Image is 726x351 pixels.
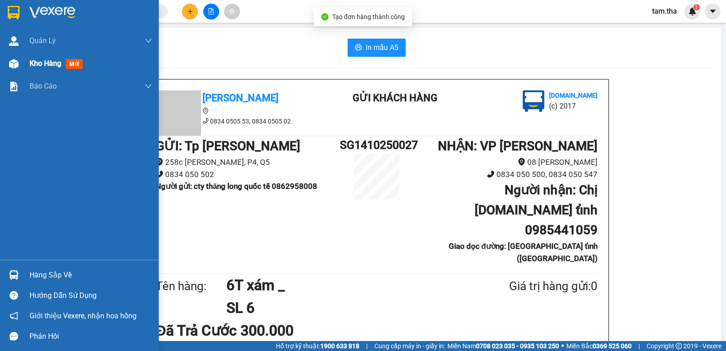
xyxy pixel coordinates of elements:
[145,37,152,44] span: down
[374,341,445,351] span: Cung cấp máy in - giấy in:
[66,59,83,69] span: mới
[29,310,137,321] span: Giới thiệu Vexere, nhận hoa hồng
[566,341,632,351] span: Miền Bắc
[475,183,598,237] b: Người nhận : Chị [DOMAIN_NAME] tỉnh 0985441059
[29,268,152,282] div: Hàng sắp về
[645,5,684,17] span: tam.tha
[332,13,405,20] span: Tạo đơn hàng thành công
[229,8,235,15] span: aim
[9,36,19,46] img: warehouse-icon
[202,108,209,114] span: environment
[156,116,319,126] li: 0834 0505 53, 0834 0505 02
[56,13,90,56] b: Gửi khách hàng
[549,92,598,99] b: [DOMAIN_NAME]
[10,332,18,341] span: message
[561,344,564,348] span: ⚪️
[29,59,61,68] span: Kho hàng
[9,270,19,280] img: warehouse-icon
[156,319,301,342] div: Đã Trả Cước 300.000
[208,8,214,15] span: file-add
[709,7,717,15] span: caret-down
[11,59,51,101] b: [PERSON_NAME]
[9,59,19,69] img: warehouse-icon
[593,342,632,350] strong: 0369 525 060
[549,100,598,112] li: (c) 2017
[156,138,300,153] b: GỬI : Tp [PERSON_NAME]
[156,168,340,181] li: 0834 050 502
[76,35,125,42] b: [DOMAIN_NAME]
[156,182,317,191] b: Người gửi : cty thăng long quốc tế 0862958008
[353,92,437,104] b: Gửi khách hàng
[182,4,198,20] button: plus
[226,297,465,319] h1: SL 6
[76,43,125,54] li: (c) 2017
[465,277,598,296] div: Giá trị hàng gửi: 0
[156,170,163,178] span: phone
[476,342,559,350] strong: 0708 023 035 - 0935 103 250
[29,80,57,92] span: Báo cáo
[156,156,340,168] li: 258c [PERSON_NAME], P4, Q5
[340,136,413,154] h1: SG1410250027
[688,7,697,15] img: icon-new-feature
[695,4,698,10] span: 1
[449,242,598,263] b: Giao dọc đường: [GEOGRAPHIC_DATA] tỉnh ([GEOGRAPHIC_DATA])
[145,83,152,90] span: down
[203,4,219,20] button: file-add
[10,311,18,320] span: notification
[518,158,525,166] span: environment
[523,90,544,112] img: logo.jpg
[29,289,152,302] div: Hướng dẫn sử dụng
[202,92,279,104] b: [PERSON_NAME]
[320,342,359,350] strong: 1900 633 818
[29,35,56,46] span: Quản Lý
[29,330,152,343] div: Phản hồi
[226,274,465,297] h1: 6T xám _
[348,39,406,57] button: printerIn mẫu A5
[413,168,598,181] li: 0834 050 500, 0834 050 547
[366,341,368,351] span: |
[156,158,163,166] span: environment
[187,8,193,15] span: plus
[10,291,18,300] span: question-circle
[676,343,682,349] span: copyright
[355,44,362,52] span: printer
[202,118,209,124] span: phone
[705,4,721,20] button: caret-down
[224,4,240,20] button: aim
[276,341,359,351] span: Hỗ trợ kỹ thuật:
[413,156,598,168] li: 08 [PERSON_NAME]
[447,341,559,351] span: Miền Nam
[693,4,700,10] sup: 1
[487,170,495,178] span: phone
[156,277,226,296] div: Tên hàng:
[9,82,19,91] img: solution-icon
[366,42,398,53] span: In mẫu A5
[98,11,120,33] img: logo.jpg
[321,13,329,20] span: check-circle
[638,341,640,351] span: |
[8,6,20,20] img: logo-vxr
[438,138,598,153] b: NHẬN : VP [PERSON_NAME]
